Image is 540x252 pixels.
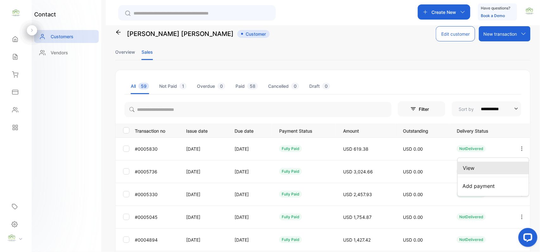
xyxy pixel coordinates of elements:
[197,78,225,94] li: Overdue
[291,83,299,89] span: 0
[115,44,135,60] li: Overview
[141,44,153,60] li: Sales
[34,10,56,19] h1: contact
[403,126,444,134] p: Outstanding
[457,126,506,134] p: Delivery Status
[131,78,149,94] li: All
[463,182,495,190] span: Add payment
[279,236,302,243] div: fully paid
[51,49,68,56] p: Vendors
[135,126,179,134] p: Transaction no
[186,237,222,243] p: [DATE]
[135,168,179,175] p: #0005736
[279,168,302,175] div: fully paid
[159,78,187,94] li: Not Paid
[463,164,474,172] span: View
[457,236,486,243] div: NotDelivered
[279,145,302,152] div: fully paid
[279,213,302,220] div: fully paid
[343,126,390,134] p: Amount
[481,13,505,18] a: Book a Demo
[138,83,149,89] span: 59
[235,146,266,152] p: [DATE]
[34,46,99,59] a: Vendors
[457,213,486,220] div: NotDelivered
[403,146,423,152] span: USD 0.00
[186,214,222,220] p: [DATE]
[179,83,187,89] span: 1
[513,225,540,252] iframe: LiveChat chat widget
[343,146,368,152] span: USD 619.38
[186,168,222,175] p: [DATE]
[403,237,423,243] span: USD 0.00
[135,191,179,198] p: #0005330
[481,5,511,11] p: Have questions?
[452,101,521,117] button: Sort by
[247,83,258,89] span: 58
[235,191,266,198] p: [DATE]
[279,126,330,134] p: Payment Status
[418,4,470,20] button: Create New
[343,237,371,243] span: USD 1,427.42
[235,126,266,134] p: Due date
[403,192,423,197] span: USD 0.00
[268,78,299,94] li: Cancelled
[483,31,517,37] p: New transaction
[279,191,302,198] div: fully paid
[51,33,73,40] p: Customers
[237,30,270,38] span: Customer
[235,237,266,243] p: [DATE]
[457,145,486,152] div: NotDelivered
[322,83,330,89] span: 0
[186,126,222,134] p: Issue date
[217,83,225,89] span: 0
[432,9,456,15] p: Create New
[309,78,330,94] li: Draft
[135,237,179,243] p: #0004894
[235,214,266,220] p: [DATE]
[235,168,266,175] p: [DATE]
[343,214,372,220] span: USD 1,754.87
[525,4,534,20] button: avatar
[457,168,486,175] div: NotDelivered
[457,191,486,198] div: NotDelivered
[7,233,16,243] img: profile
[403,169,423,174] span: USD 0.00
[343,169,373,174] span: USD 3,024.66
[235,78,258,94] li: Paid
[343,192,372,197] span: USD 2,457.93
[459,106,474,112] p: Sort by
[34,30,99,43] a: Customers
[436,26,475,41] button: Edit customer
[403,214,423,220] span: USD 0.00
[186,146,222,152] p: [DATE]
[135,146,179,152] p: #0005830
[525,6,534,16] img: avatar
[135,214,179,220] p: #0005045
[127,29,234,39] p: [PERSON_NAME] [PERSON_NAME]
[11,8,21,18] img: logo
[186,191,222,198] p: [DATE]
